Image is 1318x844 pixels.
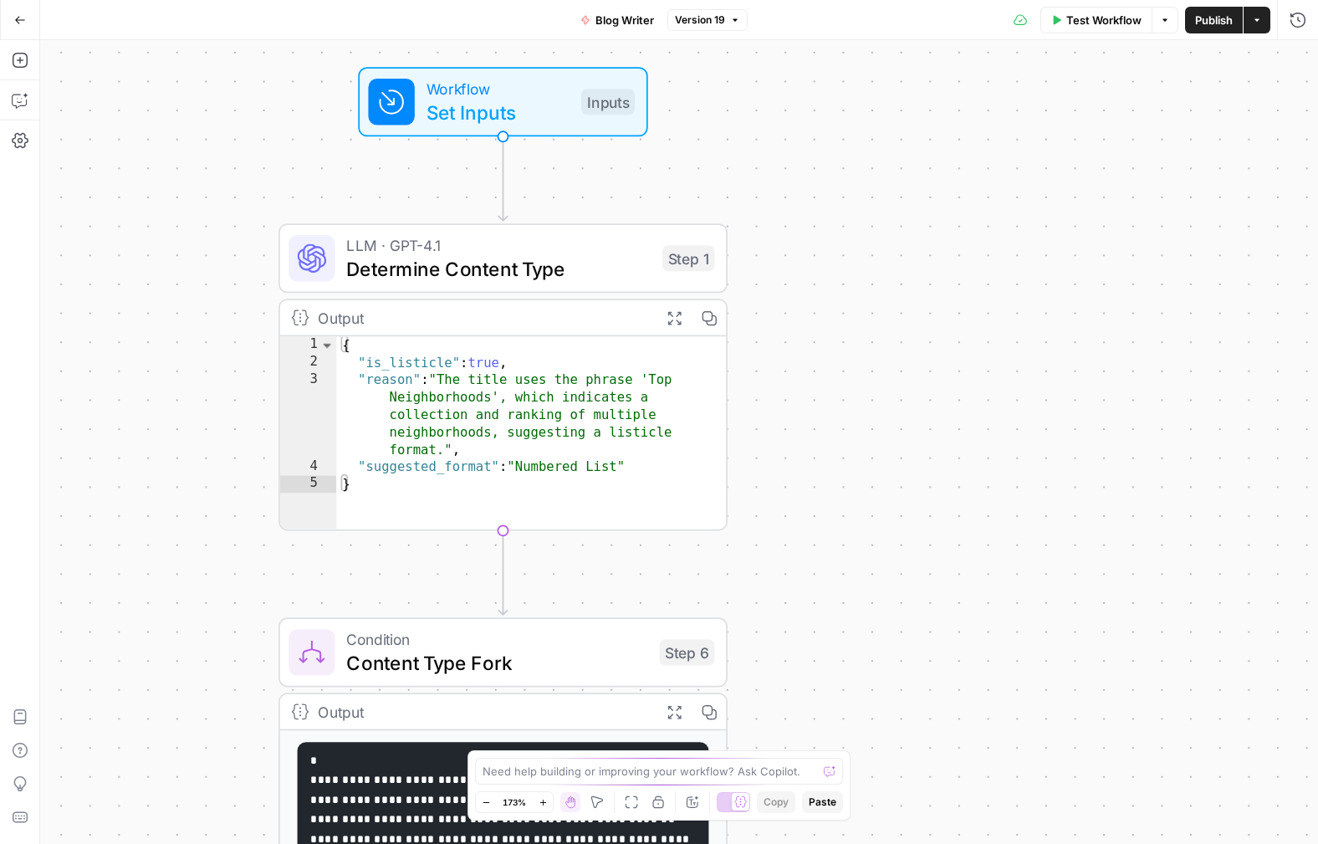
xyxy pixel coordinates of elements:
div: Output [318,700,648,724]
div: 4 [280,458,337,476]
span: 173% [503,795,526,809]
div: Step 1 [662,245,714,271]
div: 3 [280,371,337,458]
button: Paste [802,791,843,813]
span: Determine Content Type [346,254,651,284]
g: Edge from start to step_1 [498,136,507,220]
div: 5 [280,476,337,494]
div: WorkflowSet InputsInputs [278,67,728,136]
span: Blog Writer [595,12,654,28]
button: Blog Writer [570,7,664,33]
span: Workflow [427,77,570,100]
g: Edge from step_1 to step_6 [498,530,507,614]
span: Version 19 [675,13,725,28]
div: Inputs [581,89,635,115]
span: Content Type Fork [346,648,647,678]
button: Publish [1185,7,1243,33]
span: LLM · GPT-4.1 [346,233,651,257]
div: Output [318,306,648,330]
div: Step 6 [660,639,715,665]
div: LLM · GPT-4.1Determine Content TypeStep 1Output{ "is_listicle":true, "reason":"The title uses the... [278,223,728,530]
span: Condition [346,627,647,651]
span: Publish [1195,12,1233,28]
span: Toggle code folding, rows 1 through 5 [319,336,335,354]
button: Copy [757,791,795,813]
button: Test Workflow [1040,7,1152,33]
span: Copy [764,795,789,810]
span: Paste [809,795,836,810]
div: 1 [280,336,337,354]
button: Version 19 [667,9,748,31]
span: Set Inputs [427,98,570,127]
div: 2 [280,354,337,371]
span: Test Workflow [1066,12,1142,28]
